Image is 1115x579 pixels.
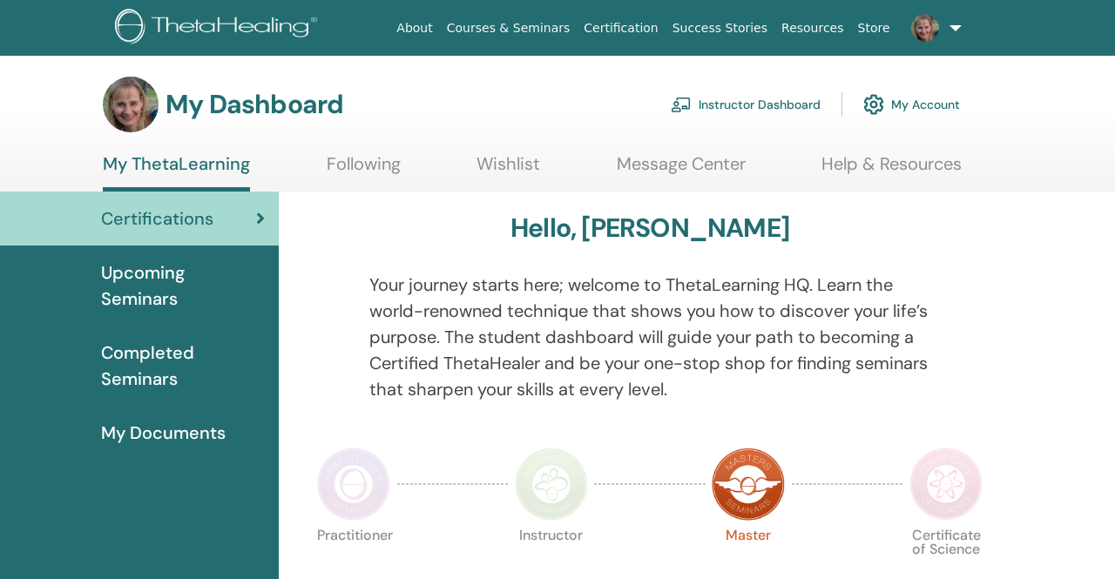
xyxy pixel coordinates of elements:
a: Help & Resources [821,153,962,187]
h3: My Dashboard [166,89,343,120]
img: chalkboard-teacher.svg [671,97,692,112]
a: Wishlist [476,153,540,187]
a: Success Stories [666,12,774,44]
img: Practitioner [317,448,390,521]
a: Resources [774,12,851,44]
a: My ThetaLearning [103,153,250,192]
span: Upcoming Seminars [101,259,265,312]
img: cog.svg [863,90,884,119]
span: My Documents [101,420,226,446]
span: Certifications [101,205,213,232]
img: Instructor [515,448,588,521]
span: Completed Seminars [101,340,265,392]
a: Store [851,12,897,44]
a: About [389,12,439,44]
img: default.jpg [103,77,159,132]
img: Certificate of Science [909,448,983,521]
a: Certification [577,12,665,44]
a: My Account [863,85,960,124]
h3: Hello, [PERSON_NAME] [510,212,789,244]
img: Master [712,448,785,521]
a: Courses & Seminars [440,12,578,44]
p: Your journey starts here; welcome to ThetaLearning HQ. Learn the world-renowned technique that sh... [369,272,931,402]
a: Message Center [617,153,746,187]
img: default.jpg [911,14,939,42]
img: logo.png [115,9,323,48]
a: Following [327,153,401,187]
a: Instructor Dashboard [671,85,821,124]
